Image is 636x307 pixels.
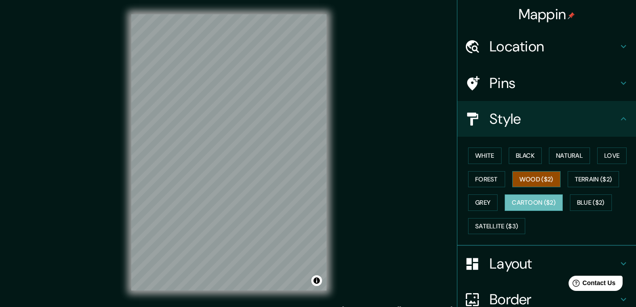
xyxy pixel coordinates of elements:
button: White [468,147,502,164]
div: Layout [457,246,636,282]
img: pin-icon.png [568,12,575,19]
h4: Location [490,38,618,55]
div: Pins [457,65,636,101]
button: Terrain ($2) [568,171,619,188]
button: Satellite ($3) [468,218,525,235]
button: Forest [468,171,505,188]
div: Style [457,101,636,137]
h4: Style [490,110,618,128]
button: Cartoon ($2) [505,194,563,211]
button: Grey [468,194,498,211]
h4: Mappin [519,5,575,23]
canvas: Map [131,14,326,290]
button: Love [597,147,627,164]
iframe: Help widget launcher [556,272,626,297]
button: Blue ($2) [570,194,612,211]
button: Toggle attribution [311,275,322,286]
button: Natural [549,147,590,164]
button: Wood ($2) [512,171,561,188]
h4: Layout [490,255,618,273]
div: Location [457,29,636,64]
h4: Pins [490,74,618,92]
button: Black [509,147,542,164]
